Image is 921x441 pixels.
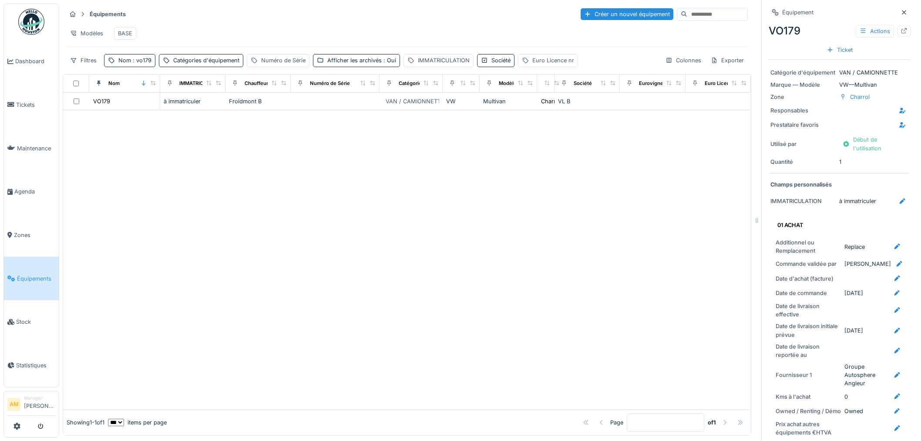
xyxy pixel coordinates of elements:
[4,126,59,170] a: Maintenance
[707,54,748,67] div: Exporter
[446,97,476,105] div: VW
[776,275,841,283] div: Date d'achat (facture)
[14,187,55,196] span: Agenda
[776,289,841,297] div: Date de commande
[418,56,470,64] div: IMMATRICULATION
[24,395,55,401] div: Manager
[856,25,894,37] div: Actions
[310,80,350,87] div: Numéro de Série
[844,393,848,401] div: 0
[229,97,287,105] div: Froidmont B
[327,56,396,64] div: Afficher les archivés
[499,80,517,87] div: Modèle
[14,231,55,239] span: Zones
[131,57,151,64] span: : vo179
[18,9,44,35] img: Badge_color-CXgf-gQk.svg
[164,97,222,105] div: à immatriculer
[770,140,836,148] div: Utilisé par
[770,81,836,89] div: Marque — Modèle
[610,418,623,427] div: Page
[770,68,909,77] div: VAN / CAMIONNETTE
[776,238,841,255] div: Additionnel ou Remplacement
[639,80,703,87] div: Eurovignette valide jusque
[776,420,841,437] div: Prix achat autres équipements €HTVA
[776,322,841,339] div: Date de livraison initiale prévue
[705,80,742,87] div: Euro Licence nr
[844,260,891,268] div: [PERSON_NAME]
[839,197,876,205] div: à immatriculer
[776,371,841,379] div: Fournisseur 1
[770,81,909,89] div: VW — Multivan
[844,363,889,388] div: Groupe Autosphere Angleur
[15,57,55,65] span: Dashboard
[4,300,59,344] a: Stock
[770,93,836,101] div: Zone
[558,97,616,105] div: VL B
[844,326,863,335] div: [DATE]
[173,56,239,64] div: Catégories d'équipement
[4,344,59,387] a: Statistiques
[844,407,863,415] div: Owned
[770,158,836,166] div: Quantité
[776,407,841,415] div: Owned / Renting / Démo
[386,97,444,105] div: VAN / CAMIONNETTE
[24,395,55,414] li: [PERSON_NAME]
[491,56,511,64] div: Société
[776,302,841,319] div: Date de livraison effective
[4,170,59,214] a: Agenda
[118,56,151,64] div: Nom
[770,180,832,189] strong: Champs personnalisés
[179,80,225,87] div: IMMATRICULATION
[245,80,290,87] div: Chauffeur principal
[839,134,909,154] div: Début de l'utilisation
[774,217,905,233] summary: 01 ACHAT
[4,214,59,257] a: Zones
[16,361,55,370] span: Statistiques
[66,54,101,67] div: Filtres
[574,80,592,87] div: Société
[532,56,574,64] div: Euro Licence nr
[662,54,705,67] div: Colonnes
[708,418,716,427] strong: of 1
[770,68,836,77] div: Catégorie d'équipement
[770,197,836,205] div: IMMATRICULATION
[581,8,673,20] div: Créer un nouvel équipement
[17,275,55,283] span: Équipements
[16,318,55,326] span: Stock
[823,44,856,56] div: Ticket
[108,80,120,87] div: Nom
[541,97,561,105] div: Charroi
[382,57,396,64] span: : Oui
[844,243,865,251] div: Replace
[776,343,841,359] div: Date de livraison reportée au
[770,106,836,115] div: Responsables
[4,83,59,127] a: Tickets
[4,40,59,83] a: Dashboard
[86,10,129,18] strong: Équipements
[7,395,55,416] a: AM Manager[PERSON_NAME]
[16,101,55,109] span: Tickets
[850,93,870,101] div: Charroi
[776,260,841,268] div: Commande validée par
[777,221,898,229] div: 01 ACHAT
[7,398,20,411] li: AM
[17,144,55,153] span: Maintenance
[4,257,59,300] a: Équipements
[770,158,909,166] div: 1
[399,80,459,87] div: Catégories d'équipement
[483,97,533,105] div: Multivan
[844,289,863,297] div: [DATE]
[782,8,813,17] div: Équipement
[108,418,167,427] div: items per page
[66,27,107,40] div: Modèles
[776,393,841,401] div: Kms à l'achat
[67,418,104,427] div: Showing 1 - 1 of 1
[261,56,306,64] div: Numéro de Série
[769,23,911,39] div: VO179
[118,29,132,37] div: BASE
[770,121,836,129] div: Prestataire favoris
[93,97,110,105] div: VO179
